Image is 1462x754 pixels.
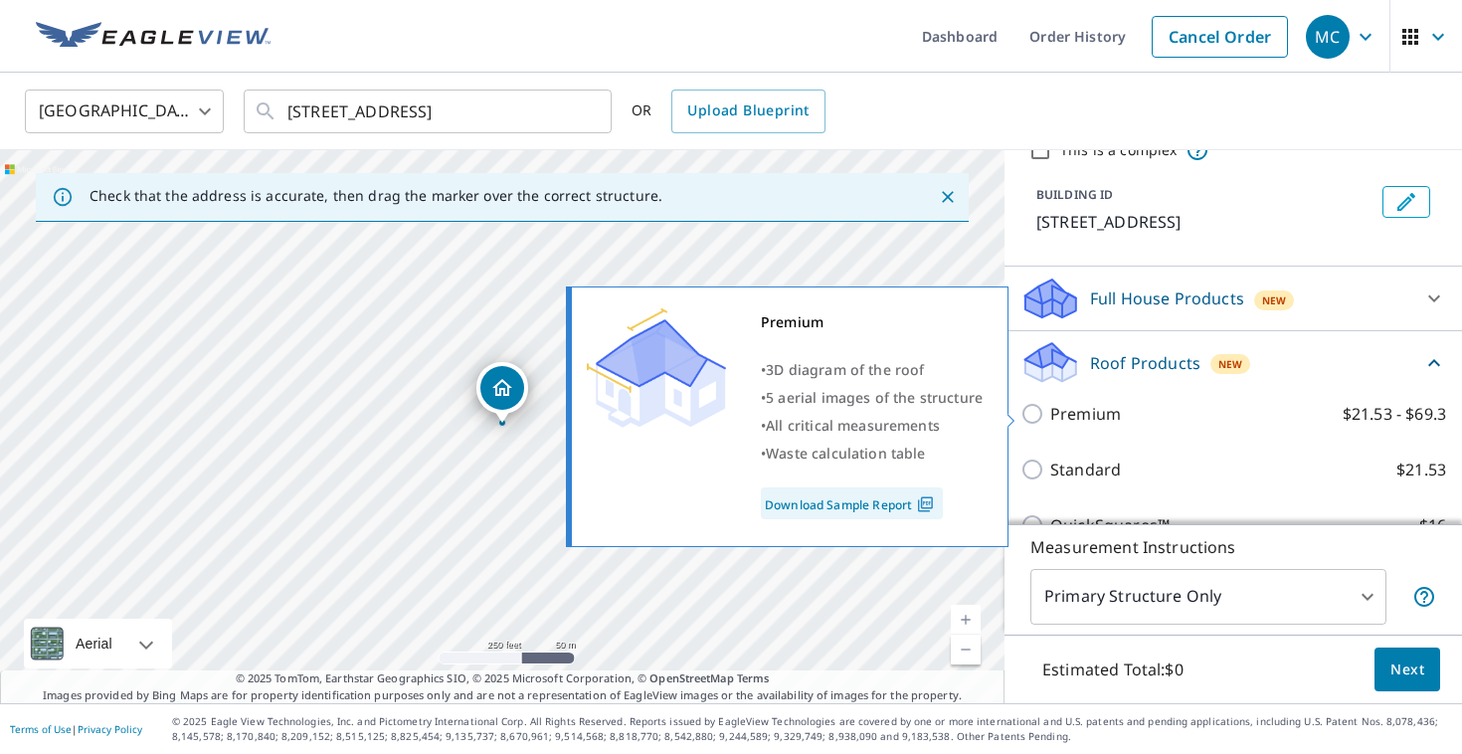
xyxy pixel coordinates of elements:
[10,723,142,735] p: |
[632,90,825,133] div: OR
[1152,16,1288,58] a: Cancel Order
[236,670,770,687] span: © 2025 TomTom, Earthstar Geographics SIO, © 2025 Microsoft Corporation, ©
[90,187,662,205] p: Check that the address is accurate, then drag the marker over the correct structure.
[761,308,983,336] div: Premium
[1343,402,1446,426] p: $21.53 - $69.3
[935,184,961,210] button: Close
[1050,513,1170,537] p: QuickSquares™
[761,356,983,384] div: •
[761,487,943,519] a: Download Sample Report
[951,605,981,635] a: Current Level 17, Zoom In
[1050,458,1121,481] p: Standard
[24,619,172,668] div: Aerial
[587,308,726,428] img: Premium
[951,635,981,664] a: Current Level 17, Zoom Out
[766,416,940,435] span: All critical measurements
[1218,356,1242,372] span: New
[1036,186,1113,203] p: BUILDING ID
[1090,286,1244,310] p: Full House Products
[1262,292,1286,308] span: New
[1030,569,1386,625] div: Primary Structure Only
[766,360,924,379] span: 3D diagram of the roof
[1060,140,1178,160] label: This is a complex
[1396,458,1446,481] p: $21.53
[1306,15,1350,59] div: MC
[761,440,983,468] div: •
[761,412,983,440] div: •
[25,84,224,139] div: [GEOGRAPHIC_DATA]
[671,90,824,133] a: Upload Blueprint
[78,722,142,736] a: Privacy Policy
[1026,648,1199,691] p: Estimated Total: $0
[766,388,983,407] span: 5 aerial images of the structure
[1374,648,1440,692] button: Next
[1020,275,1446,322] div: Full House ProductsNew
[1412,585,1436,609] span: Your report will include only the primary structure on the property. For example, a detached gara...
[287,84,571,139] input: Search by address or latitude-longitude
[1090,351,1200,375] p: Roof Products
[1020,339,1446,386] div: Roof ProductsNew
[766,444,925,463] span: Waste calculation table
[761,384,983,412] div: •
[36,22,271,52] img: EV Logo
[476,362,528,424] div: Dropped pin, building 1, Residential property, 9117 Lime Ct Fairfax, VA 22032
[912,495,939,513] img: Pdf Icon
[1382,186,1430,218] button: Edit building 1
[1390,658,1424,682] span: Next
[10,722,72,736] a: Terms of Use
[1036,210,1374,234] p: [STREET_ADDRESS]
[687,98,809,123] span: Upload Blueprint
[1050,402,1121,426] p: Premium
[70,619,118,668] div: Aerial
[649,670,733,685] a: OpenStreetMap
[737,670,770,685] a: Terms
[172,714,1452,744] p: © 2025 Eagle View Technologies, Inc. and Pictometry International Corp. All Rights Reserved. Repo...
[1030,535,1436,559] p: Measurement Instructions
[1419,513,1446,537] p: $16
